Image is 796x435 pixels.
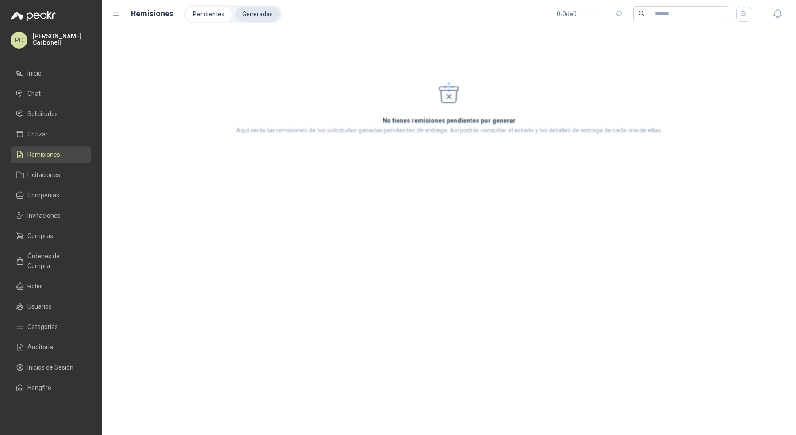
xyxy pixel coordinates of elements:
h1: Remisiones [131,8,173,20]
a: Inicio [11,65,91,82]
span: Compras [27,231,53,241]
a: Inicios de Sesión [11,359,91,376]
div: PC [11,32,27,49]
a: Roles [11,278,91,295]
span: Chat [27,89,41,98]
a: Pendientes [186,7,232,22]
span: Categorías [27,322,58,332]
span: Roles [27,281,43,291]
span: Hangfire [27,383,51,393]
span: Usuarios [27,302,52,311]
p: [PERSON_NAME] Carbonell [33,33,91,45]
a: Categorías [11,318,91,335]
a: Usuarios [11,298,91,315]
a: Auditoria [11,339,91,356]
a: Solicitudes [11,106,91,122]
span: Solicitudes [27,109,58,119]
span: Inicios de Sesión [27,363,73,372]
a: Licitaciones [11,166,91,183]
a: Chat [11,85,91,102]
a: Remisiones [11,146,91,163]
a: Cotizar [11,126,91,143]
a: Generadas [235,7,280,22]
div: 0 - 0 de 0 [557,7,605,21]
a: Órdenes de Compra [11,248,91,274]
span: Cotizar [27,129,48,139]
span: Compañías [27,190,59,200]
span: Órdenes de Compra [27,251,83,271]
span: Invitaciones [27,211,61,220]
a: Compañías [11,187,91,204]
span: Inicio [27,68,42,78]
a: Hangfire [11,379,91,396]
a: Invitaciones [11,207,91,224]
span: Licitaciones [27,170,60,180]
img: Logo peakr [11,11,56,21]
span: Auditoria [27,342,53,352]
span: Remisiones [27,150,60,159]
a: Compras [11,227,91,244]
span: search [639,11,645,17]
